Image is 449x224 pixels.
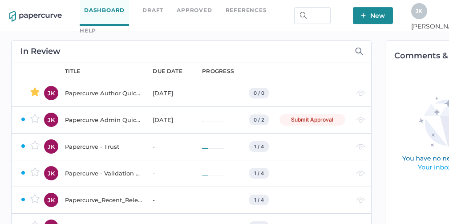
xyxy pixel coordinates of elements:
[202,67,234,75] div: progress
[249,88,269,98] div: 0 / 0
[65,168,142,179] div: Papercurve - Validation & Compliance Summary
[294,7,331,24] input: Search Workspace
[30,167,40,176] img: star-inactive.70f2008a.svg
[20,47,61,55] h2: In Review
[44,86,58,100] div: JK
[361,7,385,24] span: New
[20,117,26,122] img: ZaPP2z7XVwAAAABJRU5ErkJggg==
[44,193,58,207] div: JK
[20,143,26,149] img: ZaPP2z7XVwAAAABJRU5ErkJggg==
[65,141,142,152] div: Papercurve - Trust
[30,87,40,96] img: star-active.7b6ae705.svg
[355,47,363,55] img: search-icon-expand.c6106642.svg
[249,114,269,125] div: 0 / 2
[356,171,365,176] img: eye-light-gray.b6d092a5.svg
[153,88,191,98] div: [DATE]
[65,88,142,98] div: Papercurve Author Quick Start Guide
[44,139,58,154] div: JK
[353,7,393,24] button: New
[300,12,307,19] img: search.bf03fe8b.svg
[30,114,40,123] img: star-inactive.70f2008a.svg
[249,141,269,152] div: 1 / 4
[20,197,26,202] img: ZaPP2z7XVwAAAABJRU5ErkJggg==
[142,5,163,15] a: Draft
[80,26,96,36] div: help
[44,113,58,127] div: JK
[153,114,191,125] div: [DATE]
[356,90,365,96] img: eye-light-gray.b6d092a5.svg
[44,166,58,180] div: JK
[30,141,40,150] img: star-inactive.70f2008a.svg
[20,170,26,175] img: ZaPP2z7XVwAAAABJRU5ErkJggg==
[65,195,142,205] div: Papercurve_Recent_Release_Notes
[279,114,345,126] div: Submit Approval
[9,11,62,22] img: papercurve-logo-colour.7244d18c.svg
[144,187,193,213] td: -
[65,67,81,75] div: title
[356,144,365,150] img: eye-light-gray.b6d092a5.svg
[249,195,269,205] div: 1 / 4
[356,117,365,123] img: eye-light-gray.b6d092a5.svg
[361,13,366,18] img: plus-white.e19ec114.svg
[153,67,182,75] div: due date
[226,5,267,15] a: References
[30,194,40,203] img: star-inactive.70f2008a.svg
[65,114,142,125] div: Papercurve Admin Quick Start Guide Notification Test
[249,168,269,179] div: 1 / 4
[144,133,193,160] td: -
[356,197,365,203] img: eye-light-gray.b6d092a5.svg
[177,5,212,15] a: Approved
[144,160,193,187] td: -
[416,8,422,14] span: J K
